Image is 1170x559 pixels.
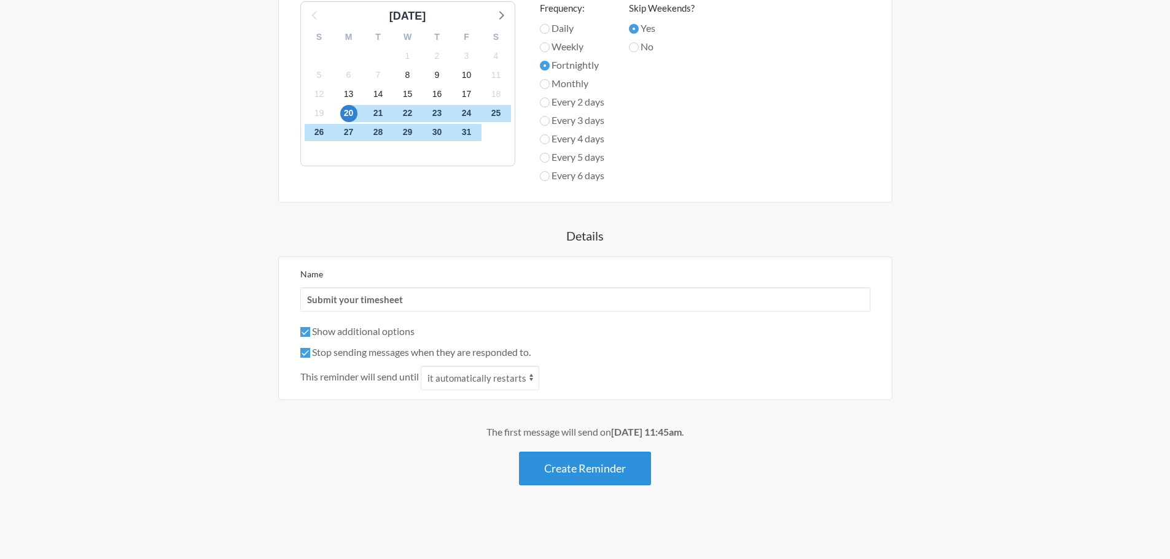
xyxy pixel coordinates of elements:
h4: Details [229,227,942,244]
span: Thursday, November 20, 2025 [340,105,357,122]
span: Saturday, November 8, 2025 [399,66,416,83]
label: Frequency: [540,1,604,15]
div: T [423,28,452,47]
span: Thursday, November 13, 2025 [340,86,357,103]
input: Every 4 days [540,134,550,144]
input: Weekly [540,42,550,52]
span: Friday, November 21, 2025 [370,105,387,122]
div: T [364,28,393,47]
span: Saturday, November 29, 2025 [399,124,416,141]
span: Saturday, November 15, 2025 [399,86,416,103]
label: Yes [629,21,695,36]
label: Weekly [540,39,604,54]
input: Every 3 days [540,116,550,126]
span: Sunday, November 9, 2025 [429,66,446,83]
input: Monthly [540,79,550,89]
span: Saturday, November 1, 2025 [399,47,416,64]
label: Every 5 days [540,150,604,164]
div: S [482,28,511,47]
div: F [452,28,482,47]
div: The first message will send on . [229,425,942,439]
div: [DATE] [384,8,431,25]
label: Every 3 days [540,113,604,128]
span: Tuesday, November 25, 2025 [488,105,505,122]
span: Wednesday, November 5, 2025 [311,66,328,83]
label: Show additional options [300,325,415,337]
label: Monthly [540,76,604,91]
div: S [305,28,334,47]
span: Thursday, November 6, 2025 [340,66,357,83]
div: M [334,28,364,47]
input: Every 2 days [540,98,550,107]
span: Tuesday, November 18, 2025 [488,86,505,103]
span: Friday, November 7, 2025 [370,66,387,83]
span: Sunday, November 23, 2025 [429,105,446,122]
span: Sunday, November 16, 2025 [429,86,446,103]
span: Wednesday, November 19, 2025 [311,105,328,122]
span: Saturday, November 22, 2025 [399,105,416,122]
span: Monday, November 17, 2025 [458,86,475,103]
input: Show additional options [300,327,310,337]
label: Stop sending messages when they are responded to. [300,346,531,358]
label: Fortnightly [540,58,604,72]
label: Skip Weekends? [629,1,695,15]
label: Every 6 days [540,168,604,183]
input: No [629,42,639,52]
button: Create Reminder [519,452,651,485]
label: Name [300,269,323,279]
span: Monday, November 10, 2025 [458,66,475,83]
div: W [393,28,423,47]
label: Every 4 days [540,131,604,146]
input: Every 5 days [540,153,550,163]
span: Wednesday, November 26, 2025 [311,124,328,141]
label: No [629,39,695,54]
label: Every 2 days [540,94,604,109]
label: Daily [540,21,604,36]
input: Every 6 days [540,171,550,181]
input: Fortnightly [540,61,550,71]
span: Friday, November 28, 2025 [370,124,387,141]
span: Wednesday, November 12, 2025 [311,86,328,103]
span: Thursday, November 27, 2025 [340,124,357,141]
span: Monday, November 24, 2025 [458,105,475,122]
span: Monday, November 3, 2025 [458,47,475,64]
span: Monday, December 1, 2025 [458,124,475,141]
span: Sunday, November 30, 2025 [429,124,446,141]
span: This reminder will send until [300,369,419,384]
input: We suggest a 2 to 4 word name [300,287,870,312]
input: Stop sending messages when they are responded to. [300,348,310,358]
span: Tuesday, November 4, 2025 [488,47,505,64]
input: Yes [629,24,639,34]
span: Friday, November 14, 2025 [370,86,387,103]
strong: [DATE] 11:45am [611,426,682,438]
span: Sunday, November 2, 2025 [429,47,446,64]
span: Tuesday, November 11, 2025 [488,66,505,83]
input: Daily [540,24,550,34]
